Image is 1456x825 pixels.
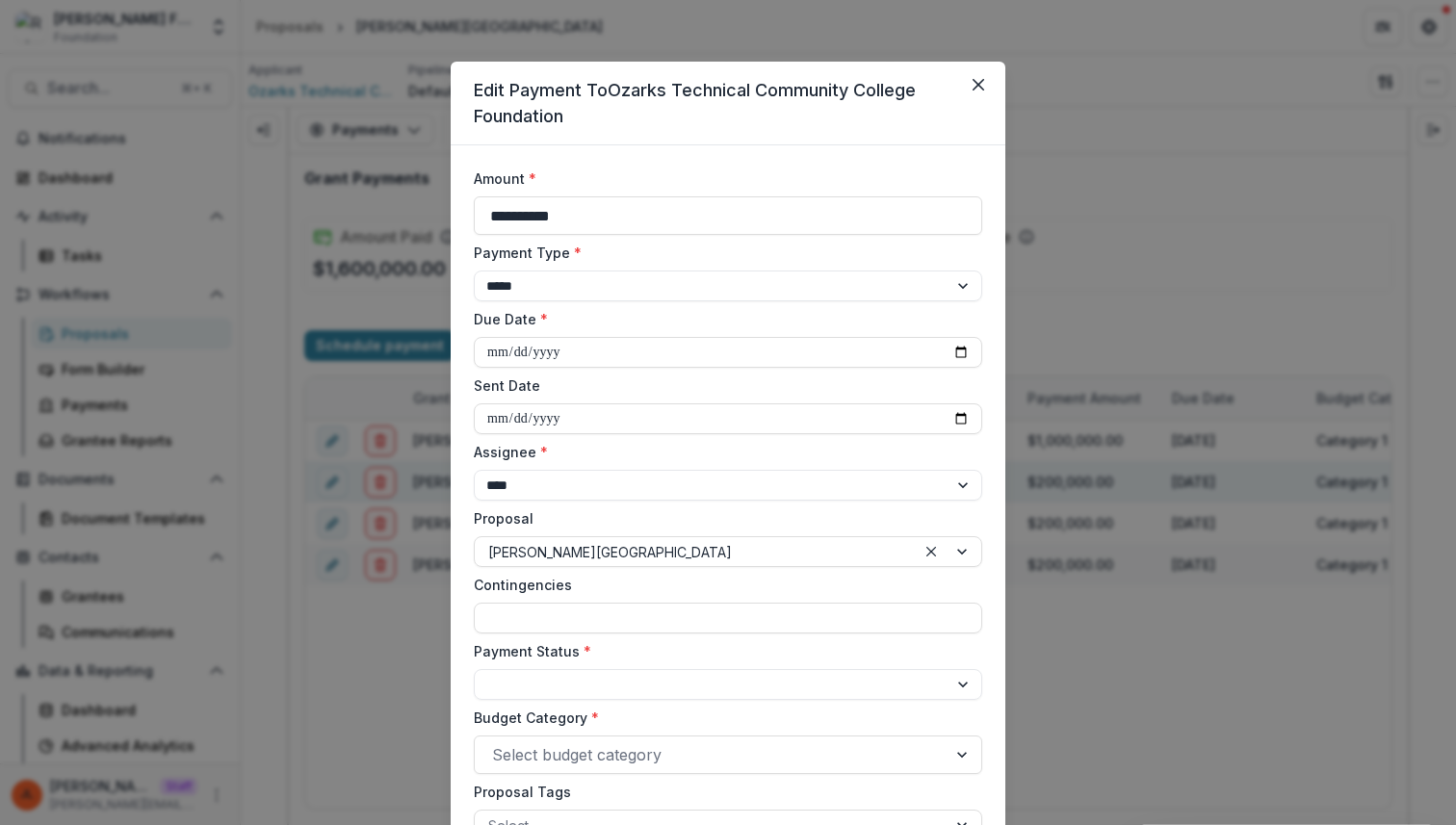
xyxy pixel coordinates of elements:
label: Proposal [474,508,971,529]
label: Due Date [474,309,971,329]
label: Payment Type [474,243,971,263]
label: Budget Category [474,708,971,728]
div: Clear selected options [920,540,943,563]
label: Contingencies [474,575,971,595]
label: Proposal Tags [474,782,971,802]
header: Edit Payment To Ozarks Technical Community College Foundation [451,62,1005,145]
label: Payment Status [474,641,971,661]
label: Amount [474,168,971,189]
button: Close [963,69,994,100]
label: Sent Date [474,375,971,396]
label: Assignee [474,442,971,462]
